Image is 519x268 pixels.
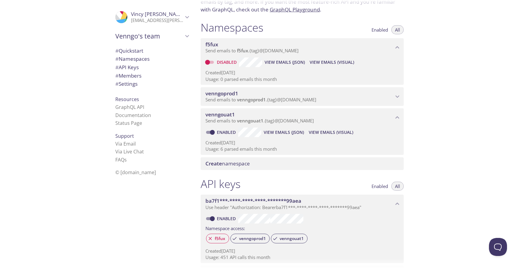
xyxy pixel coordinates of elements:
[115,96,139,103] span: Resources
[271,234,308,243] div: venngouat1
[265,59,305,66] span: View Emails (JSON)
[131,11,185,17] span: Vincy [PERSON_NAME]
[216,59,239,65] a: Disabled
[205,76,399,82] p: Usage: 0 parsed emails this month
[205,160,222,167] span: Create
[307,57,357,67] button: View Emails (Visual)
[205,90,238,97] span: venngoprod1
[115,47,119,54] span: #
[115,72,141,79] span: Members
[115,80,138,87] span: Settings
[205,48,299,54] span: Send emails to . {tag} @[DOMAIN_NAME]
[201,108,404,127] div: venngouat1 namespace
[115,64,139,71] span: API Keys
[205,254,399,260] p: Usage: 451 API calls this month
[115,140,136,147] a: Via Email
[111,55,193,63] div: Namespaces
[111,63,193,72] div: API Keys
[237,97,266,103] span: venngoprod1
[111,7,193,27] div: Vincy Joseph
[205,41,218,48] span: f5fux
[205,97,316,103] span: Send emails to . {tag} @[DOMAIN_NAME]
[111,28,193,44] div: Venngo's team
[205,111,235,118] span: venngouat1
[201,177,241,191] h1: API keys
[115,169,156,176] span: © [DOMAIN_NAME]
[201,87,404,106] div: venngoprod1 namespace
[115,64,119,71] span: #
[111,72,193,80] div: Members
[391,182,404,191] button: All
[115,156,127,163] a: FAQ
[489,238,507,256] iframe: Help Scout Beacon - Open
[368,182,392,191] button: Enabled
[237,48,248,54] span: f5fux
[115,120,142,126] a: Status Page
[205,248,399,254] p: Created [DATE]
[205,160,250,167] span: namespace
[205,140,399,146] p: Created [DATE]
[205,223,245,232] label: Namespace access:
[211,236,229,241] span: f5fux
[115,72,119,79] span: #
[115,104,144,110] a: GraphQL API
[115,55,119,62] span: #
[115,80,119,87] span: #
[235,236,269,241] span: venngoprod1
[131,17,183,23] p: [EMAIL_ADDRESS][PERSON_NAME][DOMAIN_NAME]
[237,118,263,124] span: venngouat1
[368,25,392,34] button: Enabled
[276,236,307,241] span: venngouat1
[216,216,238,221] a: Enabled
[115,112,151,119] a: Documentation
[201,157,404,170] div: Create namespace
[111,80,193,88] div: Team Settings
[262,57,307,67] button: View Emails (JSON)
[264,129,304,136] span: View Emails (JSON)
[201,21,263,34] h1: Namespaces
[201,38,404,57] div: f5fux namespace
[115,148,144,155] a: Via Live Chat
[205,69,399,76] p: Created [DATE]
[391,25,404,34] button: All
[309,129,353,136] span: View Emails (Visual)
[115,47,143,54] span: Quickstart
[310,59,354,66] span: View Emails (Visual)
[261,128,306,137] button: View Emails (JSON)
[206,234,229,243] div: f5fux
[216,129,238,135] a: Enabled
[205,118,314,124] span: Send emails to . {tag} @[DOMAIN_NAME]
[306,128,356,137] button: View Emails (Visual)
[124,156,127,163] span: s
[230,234,270,243] div: venngoprod1
[111,47,193,55] div: Quickstart
[205,146,399,152] p: Usage: 6 parsed emails this month
[115,55,150,62] span: Namespaces
[115,32,183,40] span: Venngo's team
[115,133,134,139] span: Support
